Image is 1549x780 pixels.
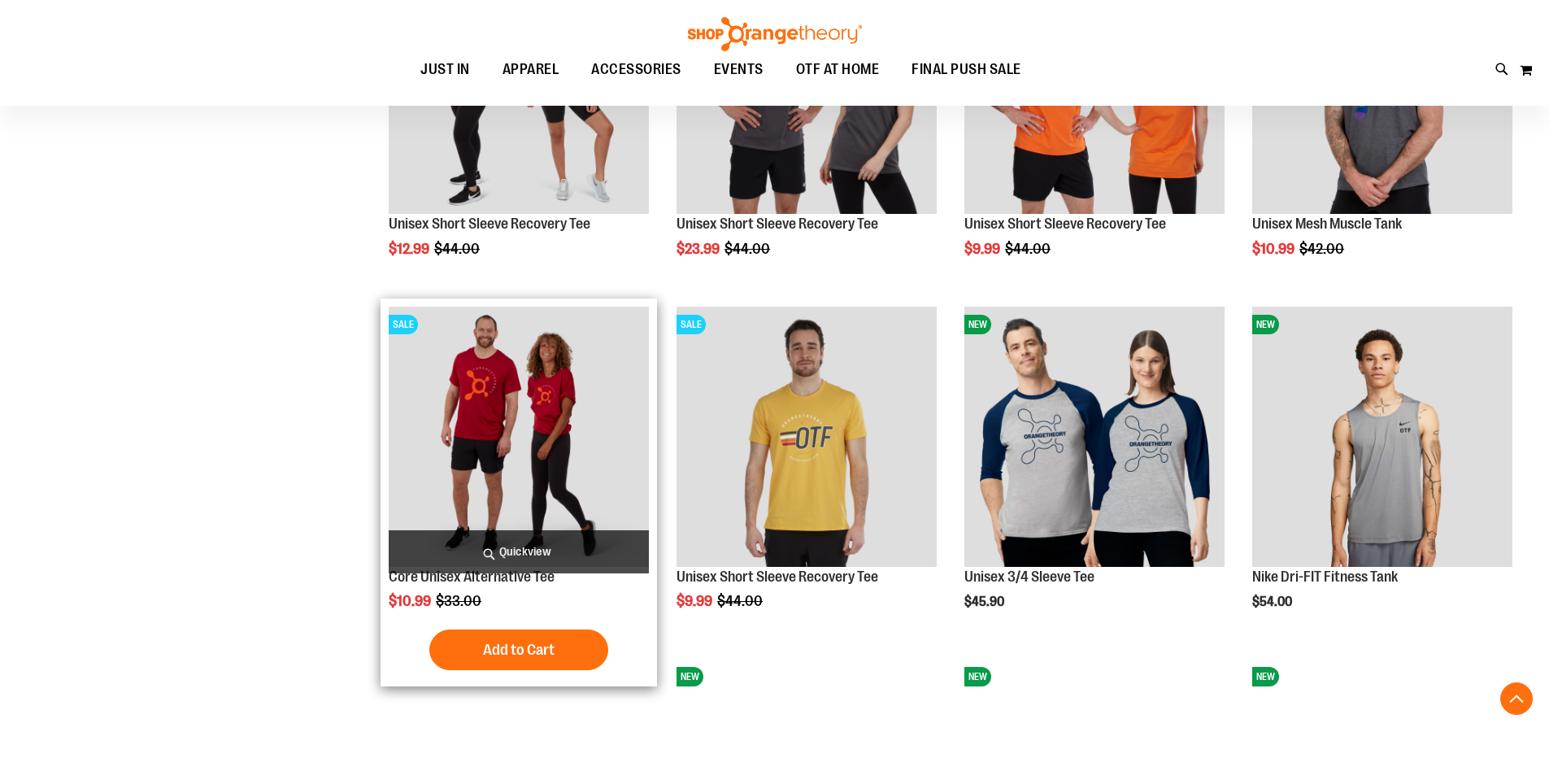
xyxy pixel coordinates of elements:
a: Product image for Core Unisex Alternative TeeSALE [389,307,649,569]
span: $10.99 [389,593,433,609]
a: APPAREL [486,51,576,88]
a: Core Unisex Alternative Tee [389,569,555,585]
a: Unisex Short Sleeve Recovery Tee [964,216,1166,232]
span: EVENTS [714,51,764,88]
span: $9.99 [964,241,1003,257]
a: Unisex Short Sleeve Recovery Tee [677,569,878,585]
span: $23.99 [677,241,722,257]
span: $44.00 [724,241,772,257]
a: EVENTS [698,51,780,89]
a: Quickview [389,530,649,573]
div: product [668,298,945,651]
img: Product image for Unisex Short Sleeve Recovery Tee [677,307,937,567]
div: product [1244,298,1521,651]
span: NEW [1252,667,1279,686]
span: JUST IN [420,51,470,88]
button: Add to Cart [429,630,608,670]
a: Unisex Short Sleeve Recovery Tee [677,216,878,232]
span: $54.00 [1252,595,1294,609]
span: $12.99 [389,241,432,257]
img: Nike Dri-FIT Fitness Tank [1252,307,1512,567]
span: SALE [389,315,418,334]
a: Product image for Unisex Short Sleeve Recovery TeeSALE [677,307,937,569]
span: OTF AT HOME [796,51,880,88]
span: NEW [964,667,991,686]
span: SALE [677,315,706,334]
button: Back To Top [1500,682,1533,715]
img: Unisex 3/4 Sleeve Tee [964,307,1225,567]
span: APPAREL [503,51,559,88]
div: product [956,298,1233,651]
a: Unisex Short Sleeve Recovery Tee [389,216,590,232]
a: ACCESSORIES [575,51,698,89]
span: $9.99 [677,593,715,609]
a: Nike Dri-FIT Fitness TankNEW [1252,307,1512,569]
div: product [381,298,657,687]
a: Unisex 3/4 Sleeve TeeNEW [964,307,1225,569]
span: $45.90 [964,595,1007,609]
span: $42.00 [1299,241,1347,257]
span: $44.00 [717,593,765,609]
span: FINAL PUSH SALE [912,51,1021,88]
img: Shop Orangetheory [685,17,864,51]
a: OTF AT HOME [780,51,896,89]
span: NEW [1252,315,1279,334]
span: $44.00 [1005,241,1053,257]
span: NEW [677,667,703,686]
span: ACCESSORIES [591,51,681,88]
span: $44.00 [434,241,482,257]
img: Product image for Core Unisex Alternative Tee [389,307,649,567]
a: Nike Dri-FIT Fitness Tank [1252,569,1398,585]
a: Unisex 3/4 Sleeve Tee [964,569,1094,585]
span: $10.99 [1252,241,1297,257]
a: Unisex Mesh Muscle Tank [1252,216,1402,232]
span: $33.00 [436,593,484,609]
span: NEW [964,315,991,334]
span: Add to Cart [483,641,555,659]
a: FINAL PUSH SALE [895,51,1038,89]
a: JUST IN [404,51,486,89]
